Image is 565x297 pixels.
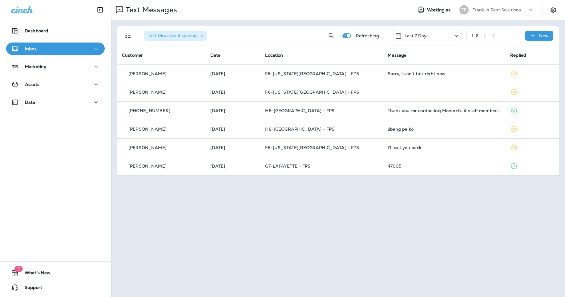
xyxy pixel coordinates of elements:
p: New [539,33,549,38]
p: Sep 19, 2025 09:45 AM [210,164,256,169]
div: 1 - 6 [472,33,478,38]
span: Working as: [427,7,453,13]
span: Text Direction : Incoming [148,33,197,38]
span: 19 [14,266,22,272]
p: Last 7 Days [405,33,429,38]
span: F6-[US_STATE][GEOGRAPHIC_DATA] - FPS [265,71,359,76]
div: Text Direction:Incoming [144,31,207,41]
button: Filters [122,30,134,42]
div: FP [459,5,469,14]
button: Search Messages [325,30,337,42]
p: Sep 23, 2025 10:37 AM [210,108,256,113]
button: Settings [548,4,559,15]
p: Sep 24, 2025 03:23 PM [210,71,256,76]
span: H8-[GEOGRAPHIC_DATA] - FPS [265,108,334,113]
div: Thank you for contacting Monarch. A staff member will respond to you shortly. Reply STOP to opt o... [388,108,500,113]
button: Collapse Sidebar [91,4,109,16]
p: [PERSON_NAME] [128,164,167,169]
button: 19What's New [6,266,105,279]
p: Inbox [25,46,37,51]
span: Location [265,52,283,58]
span: Message [388,52,406,58]
button: Assets [6,78,105,91]
span: F6-[US_STATE][GEOGRAPHIC_DATA] - FPS [265,89,359,95]
p: Dashboard [25,28,48,33]
span: Replied [510,52,526,58]
p: Sep 19, 2025 04:51 PM [210,145,256,150]
span: Support [18,285,42,292]
span: Date [210,52,221,58]
p: Assets [25,82,39,87]
button: Marketing [6,60,105,73]
p: [PERSON_NAME] [128,90,167,95]
span: What's New [18,270,50,278]
span: G7-LAFAYETTE - FPS [265,163,310,169]
button: Inbox [6,43,105,55]
p: [PERSON_NAME] [128,127,167,132]
div: Sorry, I can't talk right now. [388,71,500,76]
div: 47905 [388,164,500,169]
p: Sep 19, 2025 06:36 PM [210,127,256,132]
button: Dashboard [6,25,105,37]
div: libang pa ko [388,127,500,132]
span: H8-[GEOGRAPHIC_DATA] - FPS [265,126,334,132]
p: [PERSON_NAME] [128,71,167,76]
p: Marketing [25,64,46,69]
div: I'll call you back. [388,145,500,150]
p: Refreshing... [356,33,383,38]
span: F6-[US_STATE][GEOGRAPHIC_DATA] - FPS [265,145,359,150]
button: Data [6,96,105,108]
p: Data [25,100,35,105]
p: Sep 24, 2025 09:22 AM [210,90,256,95]
p: Franklin Pest Solutions [472,7,521,12]
button: Support [6,281,105,294]
p: Text Messages [123,5,177,14]
span: Customer [122,52,143,58]
p: [PHONE_NUMBER] [128,108,170,113]
p: [PERSON_NAME] [128,145,167,150]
